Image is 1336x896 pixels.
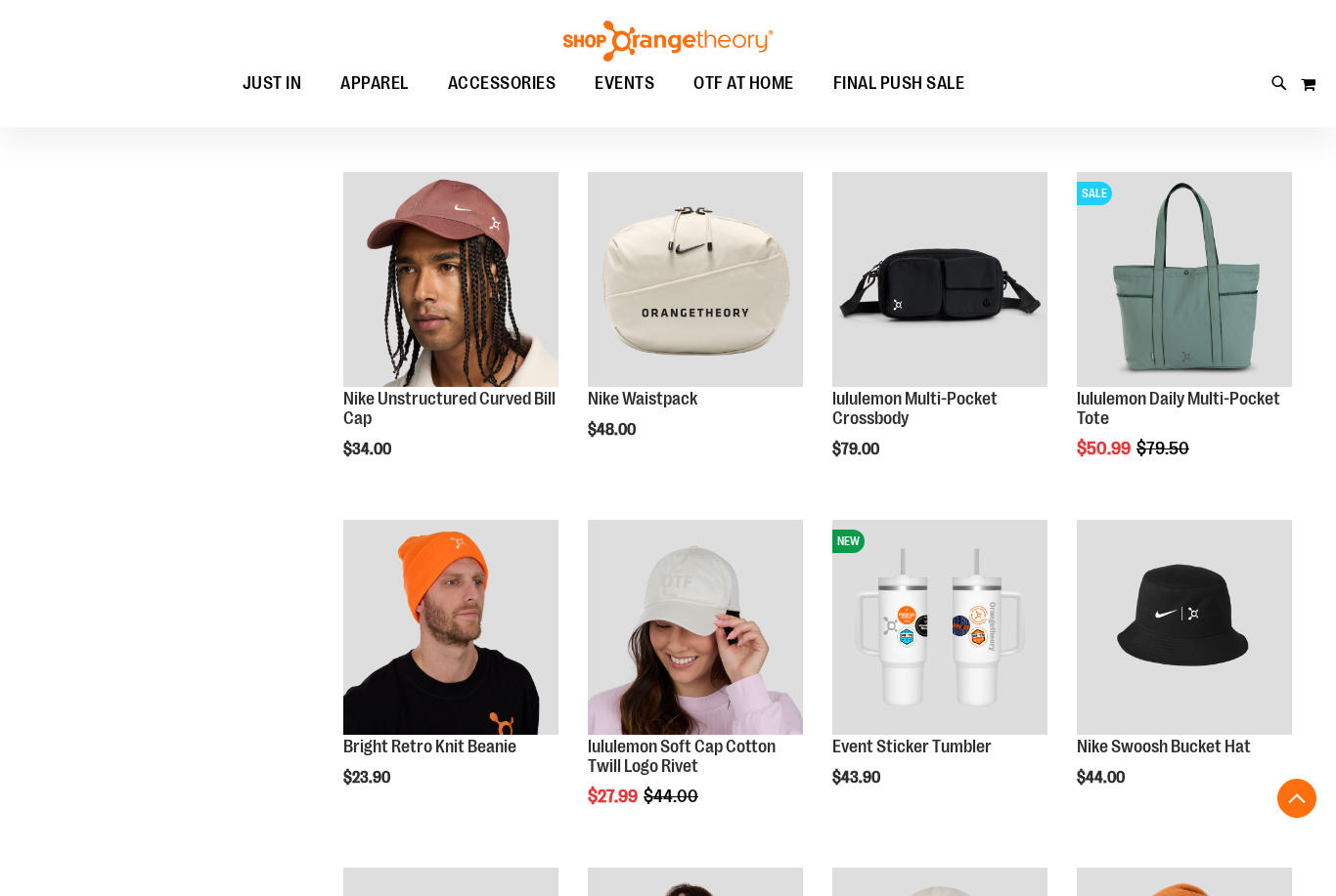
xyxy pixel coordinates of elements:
span: ACCESSORIES [448,62,557,106]
button: Back To Top [1277,779,1316,818]
a: Nike Waistpack [588,389,697,408]
div: product [578,510,813,856]
span: $27.99 [588,787,641,806]
a: lululemon Soft Cap Cotton Twill Logo Rivet [588,737,776,776]
div: product [1067,162,1302,508]
a: APPAREL [321,62,428,107]
a: FINAL PUSH SALE [814,62,985,107]
div: product [823,510,1057,836]
img: Shop Orangetheory [560,21,776,62]
div: product [578,162,813,489]
img: lululemon Multi-Pocket Crossbody [832,172,1047,387]
span: JUST IN [243,62,302,106]
img: Main view of 2024 October Nike Swoosh Bucket Hat [1077,520,1292,735]
a: Bright Retro Knit Beanie [343,737,516,756]
img: lululemon Daily Multi-Pocket Tote [1077,172,1292,387]
span: $44.00 [1077,769,1128,787]
img: Bright Retro Knit Beanie [343,520,558,735]
span: $44.00 [644,787,701,806]
div: product [1067,510,1302,836]
img: Nike Waistpack [588,172,803,387]
a: Event Sticker Tumbler [832,737,992,756]
span: $79.00 [832,441,882,458]
a: EVENTS [575,62,674,107]
a: OTF 40 oz. Sticker TumblerNEW [832,520,1047,738]
span: $50.99 [1077,439,1134,458]
span: OTF AT HOME [693,62,794,106]
span: EVENTS [595,62,654,106]
span: $79.50 [1136,439,1192,458]
a: Nike Waistpack [588,172,803,390]
a: Nike Swoosh Bucket Hat [1077,737,1251,756]
a: Main view of 2024 October Nike Swoosh Bucket Hat [1077,520,1292,738]
a: OTF lululemon Soft Cap Cotton Twill Logo Rivet Khaki [588,520,803,738]
a: OTF AT HOME [674,62,814,107]
a: Bright Retro Knit Beanie [343,520,558,738]
span: APPAREL [340,62,409,106]
div: product [334,162,568,508]
a: lululemon Multi-Pocket Crossbody [832,389,998,428]
div: product [823,162,1057,508]
span: $43.90 [832,769,883,787]
img: OTF lululemon Soft Cap Cotton Twill Logo Rivet Khaki [588,520,803,735]
a: lululemon Daily Multi-Pocket ToteSALE [1077,172,1292,390]
a: ACCESSORIES [428,62,576,106]
img: OTF 40 oz. Sticker Tumbler [832,520,1047,735]
span: $48.00 [588,421,639,439]
span: $23.90 [343,769,393,787]
span: $34.00 [343,441,394,458]
span: NEW [832,530,865,553]
a: Nike Unstructured Curved Bill Cap [343,389,556,428]
img: Nike Unstructured Curved Bill Cap [343,172,558,387]
span: SALE [1077,182,1112,205]
a: lululemon Daily Multi-Pocket Tote [1077,389,1280,428]
a: JUST IN [223,62,322,107]
div: product [334,510,568,836]
a: Nike Unstructured Curved Bill Cap [343,172,558,390]
span: FINAL PUSH SALE [833,62,965,106]
a: lululemon Multi-Pocket Crossbody [832,172,1047,390]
